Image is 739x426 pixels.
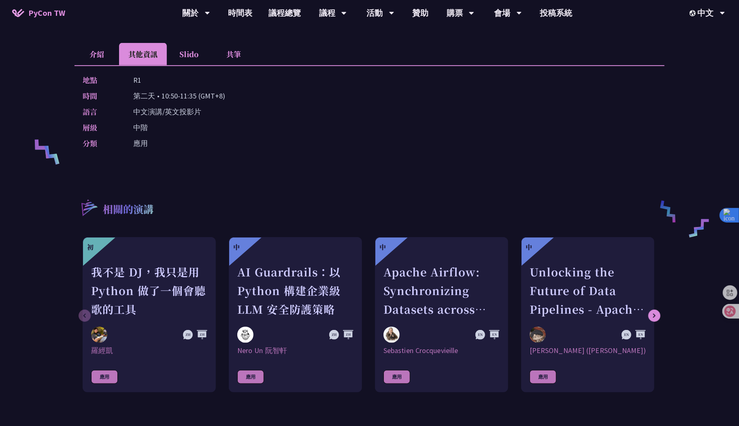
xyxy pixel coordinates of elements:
p: 時間 [83,90,117,102]
div: 我不是 DJ，我只是用 Python 做了一個會聽歌的工具 [91,263,207,319]
a: 中 Apache Airflow: Synchronizing Datasets across Multiple instances Sebastien Crocquevieille Sebas... [375,237,508,392]
div: Unlocking the Future of Data Pipelines - Apache Airflow 3 [530,263,646,319]
p: 第二天 • 10:50-11:35 (GMT+8) [133,90,225,102]
p: 層級 [83,122,117,133]
span: PyCon TW [28,7,65,19]
p: 應用 [133,137,148,149]
li: 介紹 [75,43,119,65]
p: 中文演講/英文投影片 [133,106,201,118]
div: Sebastien Crocquevieille [383,346,500,355]
div: 中 [526,242,532,252]
div: 中 [233,242,240,252]
li: 共筆 [211,43,256,65]
div: 應用 [91,370,118,384]
p: 地點 [83,74,117,86]
p: R1 [133,74,141,86]
img: 羅經凱 [91,327,107,343]
img: r3.8d01567.svg [69,188,109,227]
div: [PERSON_NAME] ([PERSON_NAME]) [530,346,646,355]
div: Apache Airflow: Synchronizing Datasets across Multiple instances [383,263,500,319]
a: PyCon TW [4,3,73,23]
div: Nero Un 阮智軒 [237,346,354,355]
p: 語言 [83,106,117,118]
a: 中 Unlocking the Future of Data Pipelines - Apache Airflow 3 李唯 (Wei Lee) [PERSON_NAME] ([PERSON_N... [521,237,654,392]
img: Home icon of PyCon TW 2025 [12,9,24,17]
a: 初 我不是 DJ，我只是用 Python 做了一個會聽歌的工具 羅經凱 羅經凱 應用 [83,237,216,392]
img: Sebastien Crocquevieille [383,327,400,343]
div: 初 [87,242,94,252]
p: 相關的演講 [103,202,153,218]
img: Locale Icon [690,10,698,16]
p: 分類 [83,137,117,149]
img: Nero Un 阮智軒 [237,327,253,343]
div: 羅經凱 [91,346,207,355]
div: AI Guardrails：以 Python 構建企業級 LLM 安全防護策略 [237,263,354,319]
img: 李唯 (Wei Lee) [530,327,546,343]
li: 其他資訊 [119,43,167,65]
p: 中階 [133,122,148,133]
a: 中 AI Guardrails：以 Python 構建企業級 LLM 安全防護策略 Nero Un 阮智軒 Nero Un 阮智軒 應用 [229,237,362,392]
li: Slido [167,43,211,65]
div: 應用 [530,370,556,384]
div: 應用 [237,370,264,384]
div: 中 [379,242,386,252]
div: 應用 [383,370,410,384]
